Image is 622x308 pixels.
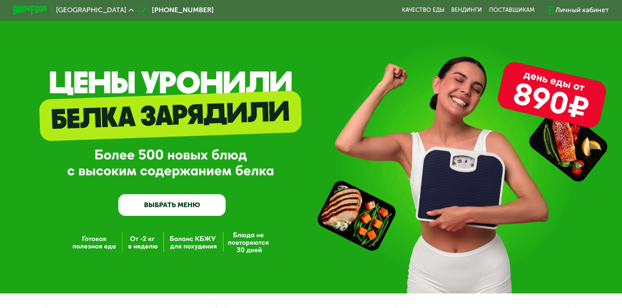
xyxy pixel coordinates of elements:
[56,7,126,14] span: [GEOGRAPHIC_DATA]
[402,7,445,14] a: Качество еды
[555,5,609,15] div: Личный кабинет
[138,5,214,15] a: [PHONE_NUMBER]
[118,194,226,216] a: ВЫБРАТЬ МЕНЮ
[451,7,482,14] a: Вендинги
[489,7,534,14] div: поставщикам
